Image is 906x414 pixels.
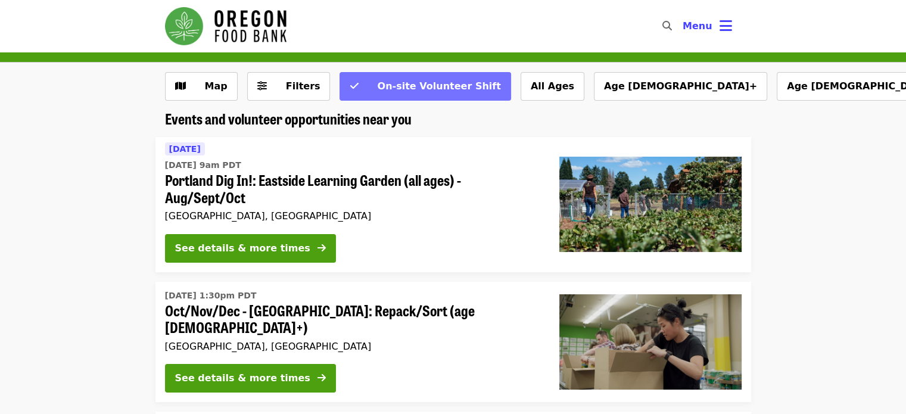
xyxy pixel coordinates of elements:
[155,282,751,403] a: See details for "Oct/Nov/Dec - Portland: Repack/Sort (age 8+)"
[257,80,267,92] i: sliders-h icon
[521,72,584,101] button: All Ages
[683,20,712,32] span: Menu
[247,72,331,101] button: Filters (0 selected)
[286,80,320,92] span: Filters
[594,72,767,101] button: Age [DEMOGRAPHIC_DATA]+
[175,371,310,385] div: See details & more times
[317,372,326,384] i: arrow-right icon
[155,137,751,272] a: See details for "Portland Dig In!: Eastside Learning Garden (all ages) - Aug/Sept/Oct"
[165,341,540,352] div: [GEOGRAPHIC_DATA], [GEOGRAPHIC_DATA]
[662,20,672,32] i: search icon
[340,72,510,101] button: On-site Volunteer Shift
[679,12,689,41] input: Search
[165,7,287,45] img: Oregon Food Bank - Home
[559,294,742,390] img: Oct/Nov/Dec - Portland: Repack/Sort (age 8+) organized by Oregon Food Bank
[165,172,540,206] span: Portland Dig In!: Eastside Learning Garden (all ages) - Aug/Sept/Oct
[165,302,540,337] span: Oct/Nov/Dec - [GEOGRAPHIC_DATA]: Repack/Sort (age [DEMOGRAPHIC_DATA]+)
[175,80,186,92] i: map icon
[165,364,336,393] button: See details & more times
[175,241,310,256] div: See details & more times
[165,159,241,172] time: [DATE] 9am PDT
[165,234,336,263] button: See details & more times
[559,157,742,252] img: Portland Dig In!: Eastside Learning Garden (all ages) - Aug/Sept/Oct organized by Oregon Food Bank
[165,290,257,302] time: [DATE] 1:30pm PDT
[377,80,500,92] span: On-site Volunteer Shift
[165,72,238,101] button: Show map view
[350,80,358,92] i: check icon
[317,242,326,254] i: arrow-right icon
[205,80,228,92] span: Map
[720,17,732,35] i: bars icon
[165,108,412,129] span: Events and volunteer opportunities near you
[169,144,201,154] span: [DATE]
[673,12,742,41] button: Toggle account menu
[165,210,540,222] div: [GEOGRAPHIC_DATA], [GEOGRAPHIC_DATA]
